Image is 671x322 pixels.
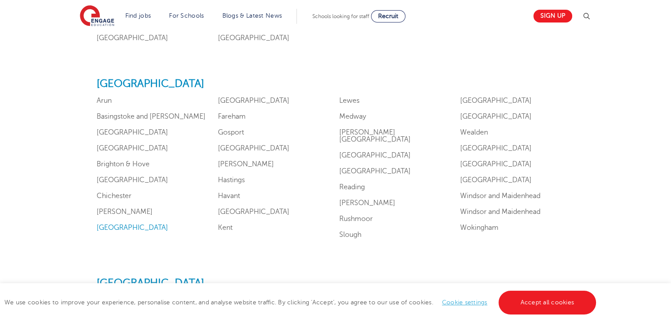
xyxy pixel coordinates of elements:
a: [GEOGRAPHIC_DATA] [460,176,532,184]
a: Rushmoor [339,215,373,223]
a: Medway [339,112,366,120]
a: [GEOGRAPHIC_DATA] [97,176,168,184]
h2: [GEOGRAPHIC_DATA] [97,78,574,90]
span: We use cookies to improve your experience, personalise content, and analyse website traffic. By c... [4,299,598,306]
img: Engage Education [80,5,114,27]
a: Havant [218,192,240,200]
a: Hastings [218,176,245,184]
a: Windsor and Maidenhead [460,192,540,200]
h2: [GEOGRAPHIC_DATA] [97,277,574,290]
a: Recruit [371,10,405,22]
a: Cookie settings [442,299,487,306]
span: Schools looking for staff [312,13,369,19]
a: [GEOGRAPHIC_DATA] [97,128,168,136]
a: Sign up [533,10,572,22]
a: [GEOGRAPHIC_DATA] [460,144,532,152]
a: [GEOGRAPHIC_DATA] [97,34,168,42]
a: Slough [339,231,361,239]
a: Brighton & Hove [97,160,150,168]
a: Fareham [218,112,246,120]
a: Wealden [460,128,488,136]
a: [GEOGRAPHIC_DATA] [460,160,532,168]
a: Basingstoke and [PERSON_NAME] [97,112,206,120]
a: Kent [218,224,232,232]
a: [GEOGRAPHIC_DATA] [460,97,532,105]
a: [GEOGRAPHIC_DATA] [97,224,168,232]
a: Chichester [97,192,131,200]
a: Wokingham [460,224,499,232]
a: [GEOGRAPHIC_DATA] [218,34,289,42]
a: Gosport [218,128,244,136]
a: [GEOGRAPHIC_DATA] [218,144,289,152]
a: [GEOGRAPHIC_DATA] [97,144,168,152]
a: [GEOGRAPHIC_DATA] [339,151,411,159]
a: [PERSON_NAME][GEOGRAPHIC_DATA] [339,128,411,143]
a: [PERSON_NAME] [218,160,274,168]
a: Lewes [339,97,360,105]
a: Arun [97,97,112,105]
a: [GEOGRAPHIC_DATA] [339,167,411,175]
a: [GEOGRAPHIC_DATA] [218,97,289,105]
a: Blogs & Latest News [222,12,282,19]
span: Recruit [378,13,398,19]
a: For Schools [169,12,204,19]
a: Find jobs [125,12,151,19]
a: [GEOGRAPHIC_DATA] [218,208,289,216]
a: Accept all cookies [499,291,596,315]
a: Windsor and Maidenhead [460,208,540,216]
a: [PERSON_NAME] [97,208,153,216]
a: Reading [339,183,365,191]
a: [GEOGRAPHIC_DATA] [460,112,532,120]
a: [PERSON_NAME] [339,199,395,207]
